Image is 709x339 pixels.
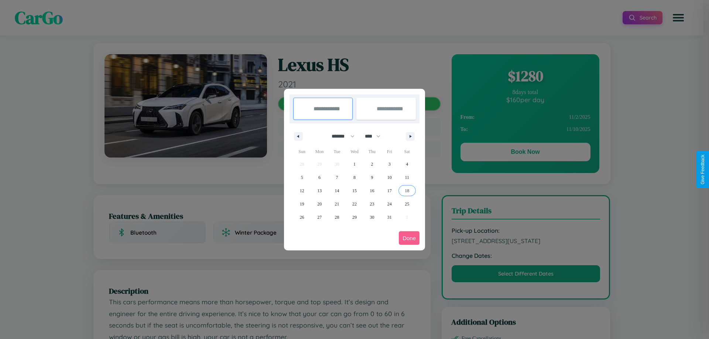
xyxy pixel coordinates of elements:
[363,158,381,171] button: 2
[371,158,373,171] span: 2
[387,171,392,184] span: 10
[405,184,409,197] span: 18
[346,158,363,171] button: 1
[352,211,357,224] span: 29
[363,171,381,184] button: 9
[328,146,346,158] span: Tue
[352,197,357,211] span: 22
[346,171,363,184] button: 8
[317,197,322,211] span: 20
[398,158,416,171] button: 4
[317,184,322,197] span: 13
[398,171,416,184] button: 11
[371,171,373,184] span: 9
[346,146,363,158] span: Wed
[381,197,398,211] button: 24
[363,197,381,211] button: 23
[700,155,705,184] div: Give Feedback
[335,184,339,197] span: 14
[311,184,328,197] button: 13
[398,197,416,211] button: 25
[293,146,311,158] span: Sun
[346,211,363,224] button: 29
[311,146,328,158] span: Mon
[300,184,304,197] span: 12
[381,184,398,197] button: 17
[336,171,338,184] span: 7
[398,184,416,197] button: 18
[300,197,304,211] span: 19
[317,211,322,224] span: 27
[346,197,363,211] button: 22
[311,171,328,184] button: 6
[363,146,381,158] span: Thu
[301,171,303,184] span: 5
[387,197,392,211] span: 24
[405,171,409,184] span: 11
[353,171,356,184] span: 8
[363,211,381,224] button: 30
[293,184,311,197] button: 12
[353,158,356,171] span: 1
[300,211,304,224] span: 26
[387,184,392,197] span: 17
[399,231,419,245] button: Done
[335,197,339,211] span: 21
[293,211,311,224] button: 26
[405,197,409,211] span: 25
[381,171,398,184] button: 10
[398,146,416,158] span: Sat
[406,158,408,171] span: 4
[335,211,339,224] span: 28
[370,184,374,197] span: 16
[352,184,357,197] span: 15
[370,197,374,211] span: 23
[363,184,381,197] button: 16
[381,158,398,171] button: 3
[328,211,346,224] button: 28
[311,211,328,224] button: 27
[381,211,398,224] button: 31
[318,171,321,184] span: 6
[293,197,311,211] button: 19
[381,146,398,158] span: Fri
[387,211,392,224] span: 31
[328,184,346,197] button: 14
[328,197,346,211] button: 21
[346,184,363,197] button: 15
[311,197,328,211] button: 20
[293,171,311,184] button: 5
[328,171,346,184] button: 7
[370,211,374,224] span: 30
[388,158,391,171] span: 3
